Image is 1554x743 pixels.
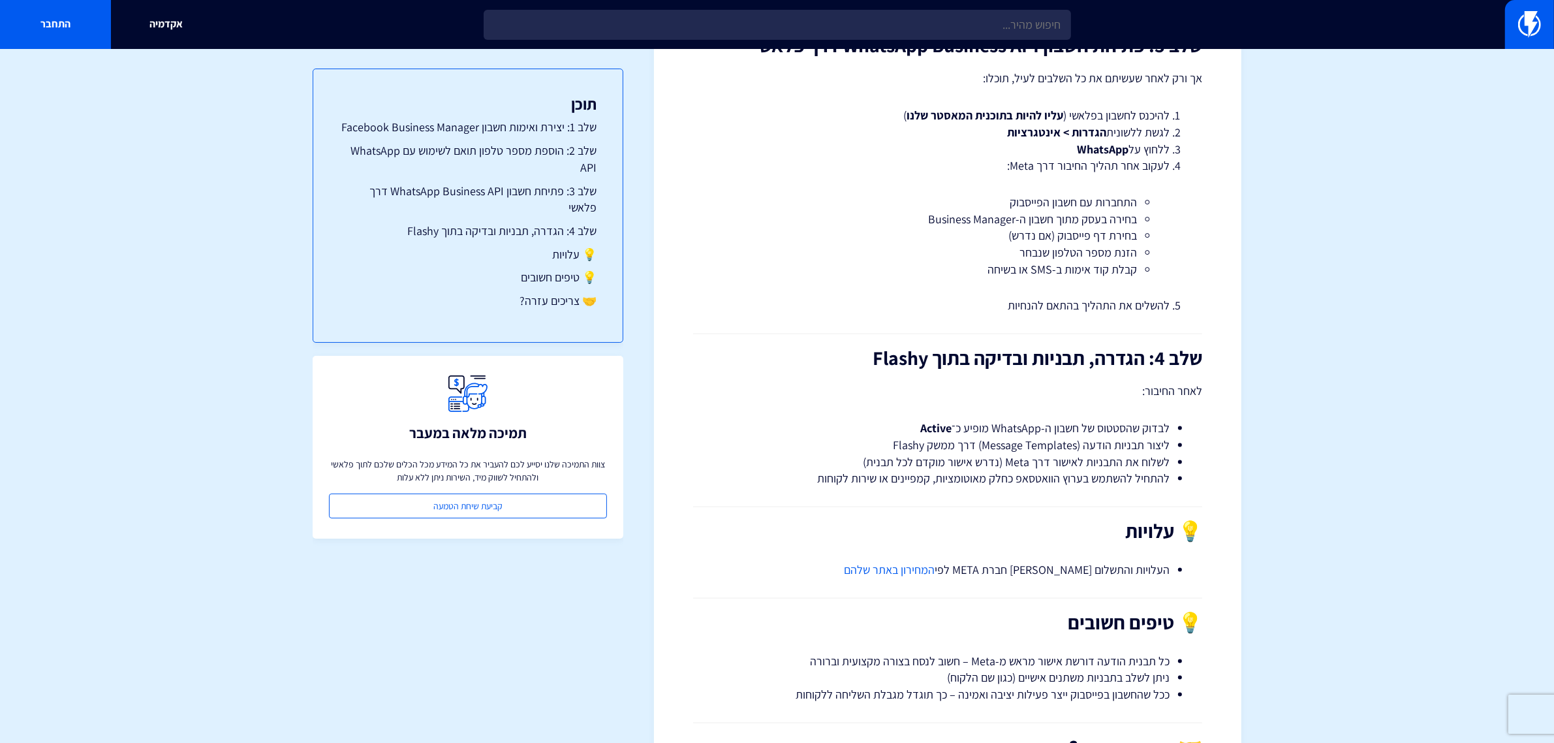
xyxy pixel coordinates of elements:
strong: הגדרות > אינטגרציות [1007,125,1106,140]
li: לגשת ללשונית [726,124,1170,141]
a: קביעת שיחת הטמעה [329,494,607,518]
h3: תמיכה מלאה במעבר [409,425,527,441]
h2: 💡 עלויות [693,520,1202,542]
li: להשלים את התהליך בהתאם להנחיות [726,297,1170,314]
strong: Active [920,420,952,435]
p: אך ורק לאחר שעשיתם את כל השלבים לעיל, תוכלו: [693,69,1202,87]
li: קבלת קוד אימות ב-SMS או בשיחה [758,261,1137,278]
a: שלב 4: הגדרה, תבניות ובדיקה בתוך Flashy [339,223,597,240]
li: כל תבנית הודעה דורשת אישור מראש מ-Meta – חשוב לנסח בצורה מקצועית וברורה [726,653,1170,670]
h2: 💡 טיפים חשובים [693,612,1202,633]
h2: שלב 3: פתיחת חשבון WhatsApp Business API דרך פלאשי [693,35,1202,56]
li: להתחיל להשתמש בערוץ הוואטסאפ כחלק מאוטומציות, קמפיינים או שירות לקוחות [726,470,1170,487]
li: לשלוח את התבניות לאישור דרך Meta (נדרש אישור מוקדם לכל תבנית) [726,454,1170,471]
a: שלב 3: פתיחת חשבון WhatsApp Business API דרך פלאשי [339,183,597,216]
a: 💡 טיפים חשובים [339,269,597,286]
li: ליצור תבניות הודעה (Message Templates) דרך ממשק Flashy [726,437,1170,454]
a: שלב 2: הוספת מספר טלפון תואם לשימוש עם WhatsApp API [339,142,597,176]
p: לאחר החיבור: [693,382,1202,400]
li: ככל שהחשבון בפייסבוק ייצר פעילות יציבה ואמינה – כך תוגדל מגבלת השליחה ללקוחות [726,686,1170,703]
a: 🤝 צריכים עזרה? [339,292,597,309]
li: הזנת מספר הטלפון שנבחר [758,244,1137,261]
li: בחירה בעסק מתוך חשבון ה-Business Manager [758,211,1137,228]
li: בחירת דף פייסבוק (אם נדרש) [758,227,1137,244]
li: התחברות עם חשבון הפייסבוק [758,194,1137,211]
h2: שלב 4: הגדרה, תבניות ובדיקה בתוך Flashy [693,347,1202,369]
li: העלויות והתשלום [PERSON_NAME] חברת META לפי [726,561,1170,578]
li: לבדוק שהסטטוס של חשבון ה-WhatsApp מופיע כ־ [726,420,1170,437]
a: שלב 1: יצירת ואימות חשבון Facebook Business Manager [339,119,597,136]
li: ניתן לשלב בתבניות משתנים אישיים (כגון שם הלקוח) [726,669,1170,686]
a: 💡 עלויות [339,246,597,263]
strong: WhatsApp [1077,142,1128,157]
li: להיכנס לחשבון בפלאשי ( ) [726,107,1170,124]
strong: עליו להיות בתוכנית המאסטר שלנו [907,108,1063,123]
a: המחירון באתר שלהם [844,562,935,577]
h3: תוכן [339,95,597,112]
input: חיפוש מהיר... [484,10,1071,40]
li: לעקוב אחר תהליך החיבור דרך Meta: [726,157,1170,277]
li: ללחוץ על [726,141,1170,158]
p: צוות התמיכה שלנו יסייע לכם להעביר את כל המידע מכל הכלים שלכם לתוך פלאשי ולהתחיל לשווק מיד, השירות... [329,458,607,484]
